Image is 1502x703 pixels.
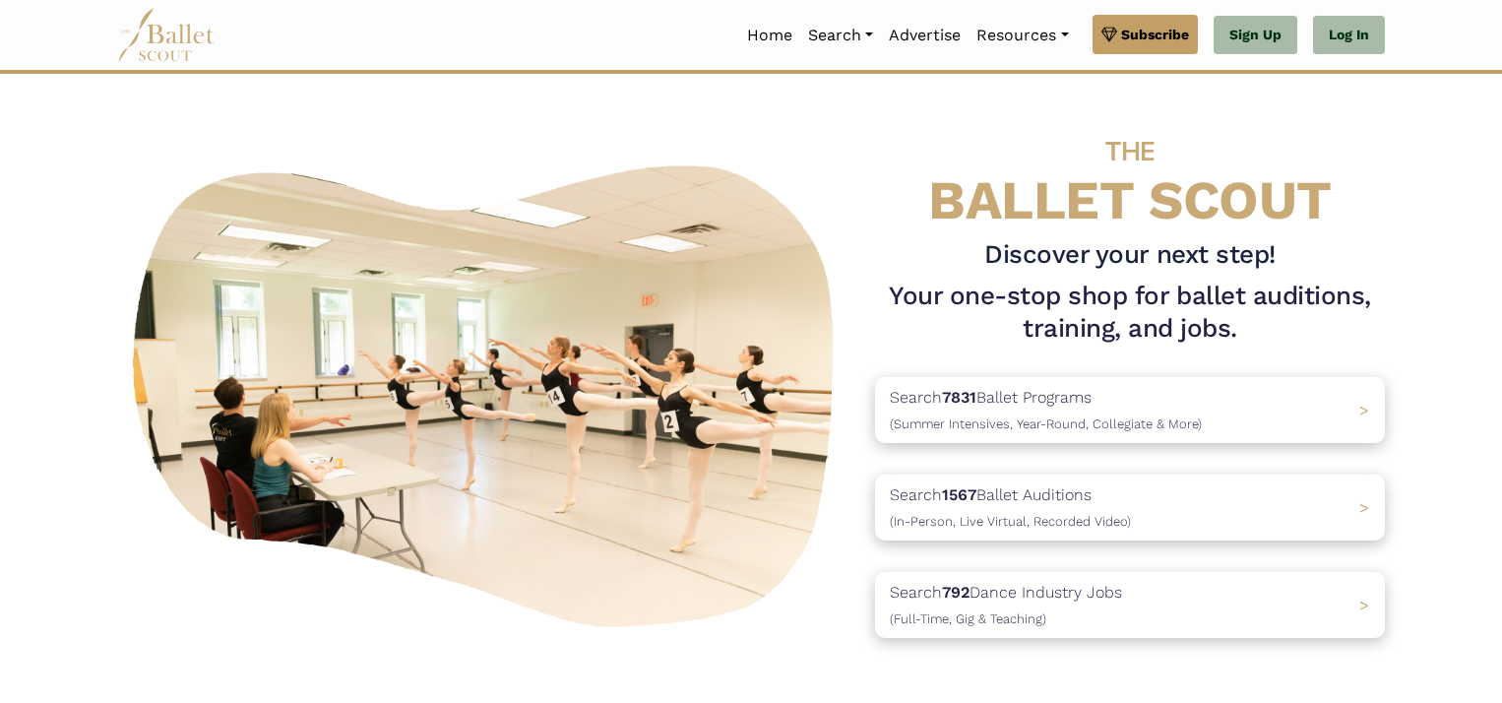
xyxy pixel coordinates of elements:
a: Resources [969,15,1076,56]
a: Advertise [881,15,969,56]
span: > [1359,401,1369,419]
p: Search Ballet Auditions [890,482,1131,533]
b: 7831 [942,388,976,407]
a: Log In [1313,16,1385,55]
p: Search Dance Industry Jobs [890,580,1122,630]
span: > [1359,498,1369,517]
b: 792 [942,583,970,602]
a: Search792Dance Industry Jobs(Full-Time, Gig & Teaching) > [875,572,1385,638]
span: (Full-Time, Gig & Teaching) [890,611,1046,626]
img: A group of ballerinas talking to each other in a ballet studio [117,144,859,639]
span: > [1359,596,1369,614]
a: Search [800,15,881,56]
h1: Your one-stop shop for ballet auditions, training, and jobs. [875,280,1385,347]
span: (Summer Intensives, Year-Round, Collegiate & More) [890,416,1202,431]
a: Search1567Ballet Auditions(In-Person, Live Virtual, Recorded Video) > [875,475,1385,541]
span: Subscribe [1121,24,1189,45]
span: THE [1105,135,1155,167]
img: gem.svg [1101,24,1117,45]
p: Search Ballet Programs [890,385,1202,435]
h4: BALLET SCOUT [875,113,1385,230]
a: Search7831Ballet Programs(Summer Intensives, Year-Round, Collegiate & More)> [875,377,1385,443]
a: Home [739,15,800,56]
h3: Discover your next step! [875,238,1385,272]
a: Sign Up [1214,16,1297,55]
a: Subscribe [1093,15,1198,54]
span: (In-Person, Live Virtual, Recorded Video) [890,514,1131,529]
b: 1567 [942,485,976,504]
